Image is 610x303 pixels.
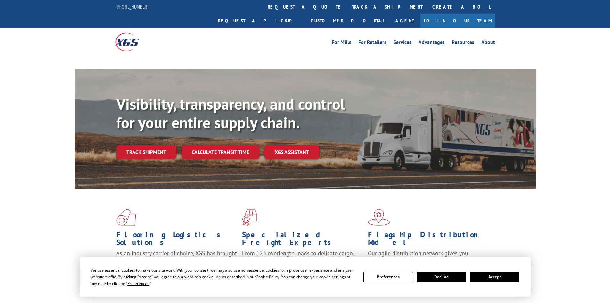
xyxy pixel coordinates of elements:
div: We use essential cookies to make our site work. With your consent, we may also use non-essential ... [91,267,356,287]
img: xgs-icon-focused-on-flooring-red [242,209,257,226]
h1: Specialized Freight Experts [242,231,363,249]
div: Cookie Consent Prompt [80,257,531,297]
h1: Flagship Distribution Model [368,231,489,249]
a: About [481,40,495,47]
a: Advantages [419,40,445,47]
a: Track shipment [116,145,176,159]
a: For Retailers [358,40,386,47]
a: XGS ASSISTANT [264,145,319,159]
p: From 123 overlength loads to delicate cargo, our experienced staff knows the best way to move you... [242,249,363,278]
span: Preferences [127,281,149,286]
span: As an industry carrier of choice, XGS has brought innovation and dedication to flooring logistics... [116,249,237,272]
a: Agent [389,14,420,28]
a: Join Our Team [420,14,495,28]
a: Resources [452,40,474,47]
button: Accept [470,272,519,282]
span: Our agile distribution network gives you nationwide inventory management on demand. [368,249,486,265]
img: xgs-icon-total-supply-chain-intelligence-red [116,209,136,226]
button: Decline [417,272,466,282]
a: For Mills [332,40,351,47]
h1: Flooring Logistics Solutions [116,231,237,249]
a: Request a pickup [213,14,306,28]
a: Services [394,40,411,47]
b: Visibility, transparency, and control for your entire supply chain. [116,94,345,132]
img: xgs-icon-flagship-distribution-model-red [368,209,390,226]
button: Preferences [363,272,413,282]
span: Cookie Policy [256,274,279,280]
a: Calculate transit time [182,145,259,159]
a: Customer Portal [306,14,389,28]
a: [PHONE_NUMBER] [115,4,149,10]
